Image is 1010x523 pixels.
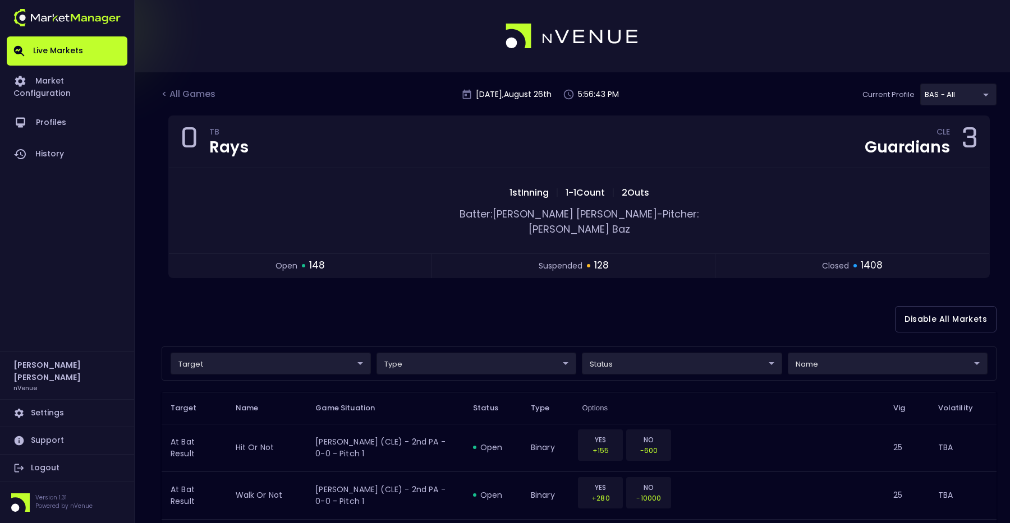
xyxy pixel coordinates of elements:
[585,445,616,456] p: +155
[522,424,573,471] td: binary
[788,353,988,374] div: target
[865,140,950,155] div: Guardians
[936,129,950,138] div: CLE
[35,502,93,510] p: Powered by nVenue
[162,424,227,471] td: At Bat Result
[309,258,325,273] span: 148
[7,455,127,482] a: Logout
[633,434,664,445] p: NO
[377,353,577,374] div: target
[180,125,198,159] div: 0
[162,87,218,102] div: < All Games
[473,489,513,501] div: open
[552,186,562,199] span: |
[236,403,273,413] span: Name
[585,434,616,445] p: YES
[608,186,618,199] span: |
[961,125,978,159] div: 3
[476,89,552,100] p: [DATE] , August 26 th
[306,424,464,471] td: [PERSON_NAME] (CLE) - 2nd PA - 0-0 - Pitch 1
[822,260,849,272] span: closed
[315,403,389,413] span: Game Situation
[171,353,371,374] div: target
[473,442,513,453] div: open
[13,383,37,392] h3: nVenue
[929,424,997,471] td: TBA
[209,129,249,138] div: TB
[585,493,616,503] p: +280
[7,400,127,427] a: Settings
[473,403,513,413] span: Status
[861,258,883,273] span: 1408
[13,359,121,383] h2: [PERSON_NAME] [PERSON_NAME]
[895,306,997,332] button: Disable All Markets
[920,84,997,105] div: target
[506,24,639,49] img: logo
[539,260,582,272] span: suspended
[884,424,929,471] td: 25
[506,186,552,199] span: 1st Inning
[884,471,929,519] td: 25
[522,471,573,519] td: binary
[227,424,307,471] td: hit or not
[7,427,127,454] a: Support
[585,482,616,493] p: YES
[13,9,121,26] img: logo
[35,493,93,502] p: Version 1.31
[862,89,915,100] p: Current Profile
[578,89,619,100] p: 5:56:43 PM
[562,186,608,199] span: 1 - 1 Count
[209,140,249,155] div: Rays
[633,482,664,493] p: NO
[657,207,663,221] span: -
[7,66,127,107] a: Market Configuration
[306,471,464,519] td: [PERSON_NAME] (CLE) - 2nd PA - 0-0 - Pitch 1
[460,207,657,221] span: Batter: [PERSON_NAME] [PERSON_NAME]
[276,260,297,272] span: open
[618,186,653,199] span: 2 Outs
[573,392,884,424] th: Options
[7,493,127,512] div: Version 1.31Powered by nVenue
[227,471,307,519] td: walk or not
[7,107,127,138] a: Profiles
[594,258,609,273] span: 128
[633,445,664,456] p: -600
[7,36,127,66] a: Live Markets
[929,471,997,519] td: TBA
[171,403,211,413] span: Target
[893,403,920,413] span: Vig
[938,403,988,413] span: Volatility
[7,138,127,170] a: History
[633,493,664,503] p: -10000
[531,403,564,413] span: Type
[162,471,227,519] td: At Bat Result
[582,353,782,374] div: target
